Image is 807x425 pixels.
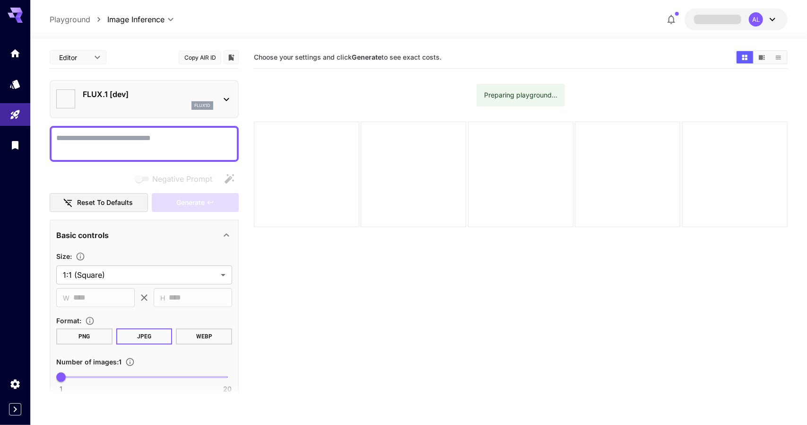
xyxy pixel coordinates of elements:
div: FLUX.1 [dev]flux1d [56,85,232,114]
button: Copy AIR ID [179,51,221,64]
div: Playground [9,109,21,121]
button: Reset to defaults [50,193,148,212]
button: PNG [56,328,113,345]
div: Home [9,47,21,59]
button: Add to library [227,52,235,63]
span: Negative Prompt [152,173,212,185]
span: Image Inference [107,14,165,25]
div: Show media in grid viewShow media in video viewShow media in list view [736,50,788,64]
span: W [63,292,69,303]
div: Library [9,139,21,151]
button: Choose the file format for the output image. [81,316,98,326]
nav: breadcrumb [50,14,107,25]
div: AL [749,12,763,27]
div: Settings [9,378,21,390]
a: Playground [50,14,90,25]
span: Editor [59,53,88,62]
div: Models [9,78,21,90]
button: Adjust the dimensions of the generated image by specifying its width and height in pixels, or sel... [72,252,89,261]
b: Generate [352,53,382,61]
button: Show media in grid view [737,51,753,63]
span: H [160,292,165,303]
button: AL [685,9,788,30]
button: Expand sidebar [9,403,21,416]
p: Basic controls [56,230,109,241]
span: Negative prompts are not compatible with the selected model. [133,173,220,185]
button: JPEG [116,328,173,345]
button: Show media in list view [770,51,787,63]
div: Basic controls [56,224,232,247]
button: WEBP [176,328,232,345]
button: Specify how many images to generate in a single request. Each image generation will be charged se... [121,357,139,367]
span: Size : [56,252,72,260]
span: Number of images : 1 [56,358,121,366]
span: Choose your settings and click to see exact costs. [254,53,442,61]
div: Preparing playground... [484,87,557,104]
p: FLUX.1 [dev] [83,89,213,100]
span: 1:1 (Square) [63,269,217,281]
button: Show media in video view [754,51,770,63]
p: flux1d [194,102,210,109]
span: Format : [56,317,81,325]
